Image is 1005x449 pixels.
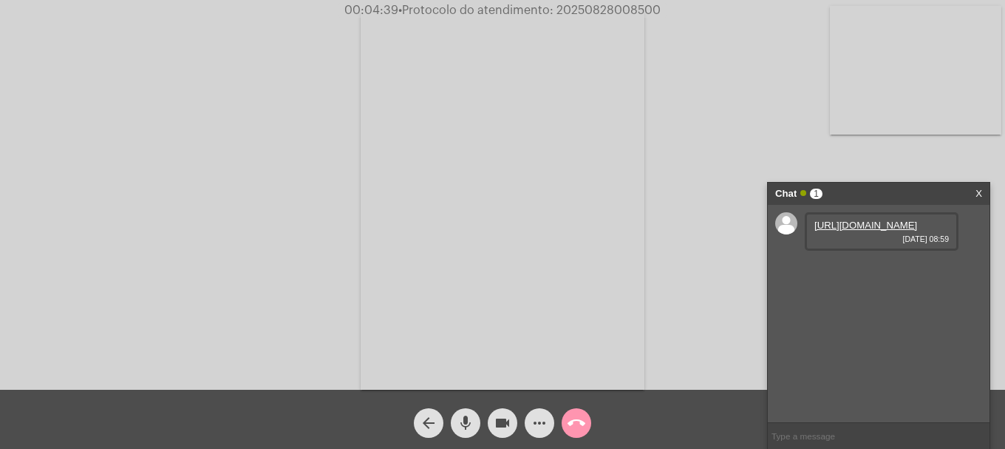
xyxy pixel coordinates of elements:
[398,4,661,16] span: Protocolo do atendimento: 20250828008500
[800,190,806,196] span: Online
[494,414,511,432] mat-icon: videocam
[810,189,822,199] span: 1
[531,414,548,432] mat-icon: more_horiz
[457,414,474,432] mat-icon: mic
[775,183,797,205] strong: Chat
[975,183,982,205] a: X
[814,220,917,231] a: [URL][DOMAIN_NAME]
[398,4,402,16] span: •
[568,414,585,432] mat-icon: call_end
[768,423,989,449] input: Type a message
[344,4,398,16] span: 00:04:39
[814,234,949,243] span: [DATE] 08:59
[420,414,437,432] mat-icon: arrow_back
